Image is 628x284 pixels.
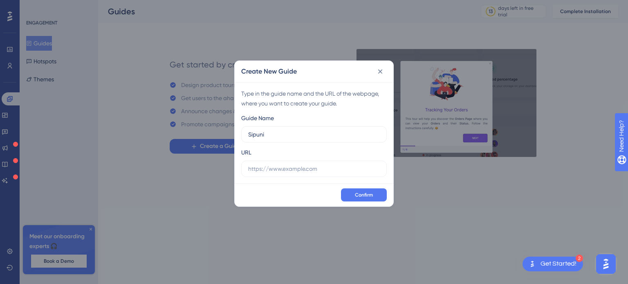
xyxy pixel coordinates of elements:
div: 2 [576,255,583,262]
div: URL [241,148,251,157]
input: https://www.example.com [248,164,380,173]
span: Need Help? [19,2,51,12]
img: launcher-image-alternative-text [527,259,537,269]
div: Guide Name [241,113,274,123]
div: Type in the guide name and the URL of the webpage, where you want to create your guide. [241,89,387,108]
div: Get Started! [541,259,576,268]
input: How to Create [248,130,380,139]
span: Confirm [355,192,373,198]
h2: Create New Guide [241,67,297,76]
iframe: UserGuiding AI Assistant Launcher [594,252,618,276]
div: Open Get Started! checklist, remaining modules: 2 [523,257,583,271]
